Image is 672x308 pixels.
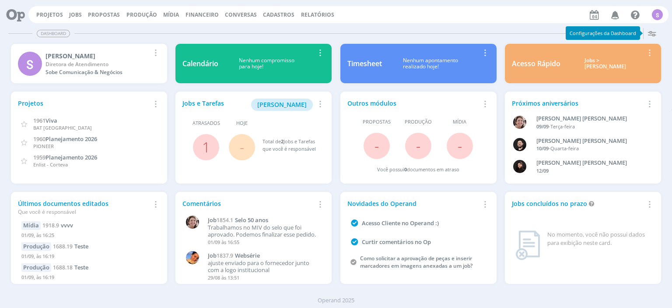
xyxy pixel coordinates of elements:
span: PIONEER [33,143,54,149]
div: Comentários [182,199,315,208]
div: S [652,9,663,20]
button: Produção [124,11,160,18]
div: S [18,52,42,76]
span: Financeiro [185,11,219,18]
span: 1688.19 [53,243,73,250]
span: Enlist - Corteva [33,161,68,168]
span: 09/09 [536,123,549,130]
div: Produção [21,242,51,251]
img: B [513,138,526,151]
div: Que você é responsável [18,208,150,216]
button: Cadastros [260,11,297,18]
span: 1918.9 [42,222,59,229]
img: A [186,216,199,229]
button: Relatórios [298,11,337,18]
div: Diretora de Atendimento [45,60,150,68]
span: 1959 [33,153,45,161]
a: Como solicitar a aprovação de peças e inserir marcadores em imagens anexadas a um job? [360,255,472,269]
div: Jobs e Tarefas [182,99,315,111]
a: 1961Viva [33,116,57,124]
a: 1959Planejamento 2026 [33,153,97,161]
a: 1688.18Teste [53,263,88,271]
a: 1688.19Teste [53,242,88,250]
span: - [374,136,379,155]
a: Jobs [69,11,82,18]
div: Total de Jobs e Tarefas que você é responsável [262,138,316,152]
div: Mídia [21,221,41,230]
span: 1960 [33,135,45,143]
a: 1960Planejamento 2026 [33,135,97,143]
div: Sobe Comunicação & Negócios [45,68,150,76]
img: A [513,116,526,129]
a: Projetos [36,11,63,18]
span: - [416,136,420,155]
span: 29/08 às 13:51 [208,274,239,281]
div: - [536,123,644,131]
span: - [458,136,462,155]
div: 01/09, às 16:19 [21,251,157,264]
span: 0 [404,166,407,173]
div: Aline Beatriz Jackisch [536,114,644,123]
button: Financeiro [183,11,221,18]
button: Conversas [222,11,259,18]
div: - [536,145,644,152]
div: 01/09, às 16:19 [21,272,157,285]
button: Mídia [161,11,182,18]
a: Conversas [225,11,257,18]
span: Hoje [236,120,248,127]
span: Quarta-feira [550,145,579,152]
button: Propostas [85,11,122,18]
span: Propostas [88,11,120,18]
div: Jobs > [PERSON_NAME] [567,57,644,70]
a: 1 [202,138,210,156]
span: 10/09 [536,145,549,152]
span: Dashboard [37,30,70,37]
span: Atrasados [192,120,220,127]
span: Viva [45,117,57,124]
div: Bruno Corralo Granata [536,137,644,145]
img: L [513,160,526,173]
div: Nenhum apontamento realizado hoje! [382,57,479,70]
button: S [651,7,663,22]
img: L [186,251,199,264]
span: Teste [74,263,88,271]
a: Mídia [163,11,179,18]
span: Produção [405,118,432,126]
div: Projetos [18,99,150,108]
span: Selo 50 anos [235,216,268,224]
p: Trabalhamos no MIV do selo que foi aprovado. Podemos finalizar esse pedido. [208,224,320,238]
a: Produção [126,11,157,18]
span: Terça-feira [550,123,575,130]
span: Cadastros [263,11,294,18]
span: [PERSON_NAME] [257,100,307,109]
a: S[PERSON_NAME]Diretora de AtendimentoSobe Comunicação & Negócios [11,44,167,83]
span: Mídia [453,118,466,126]
div: Sheila Candido [45,51,150,60]
div: No momento, você não possui dados para exibição neste card. [547,230,651,248]
div: Outros módulos [347,99,479,108]
span: 12/09 [536,167,549,174]
a: Acesso Cliente no Operand :) [362,219,439,227]
button: [PERSON_NAME] [251,99,313,111]
span: Planejamento 2026 [45,135,97,143]
p: ajuste enviado para o fornecedor junto com a logo institucional [208,260,320,273]
span: 1688.18 [53,264,73,271]
span: 1837.9 [217,252,233,259]
span: vvvv [61,221,73,229]
div: Timesheet [347,58,382,69]
div: Jobs concluídos no prazo [512,199,644,208]
div: Próximos aniversários [512,99,644,108]
a: Curtir comentários no Op [362,238,431,246]
div: Nenhum compromisso para hoje! [218,57,315,70]
button: Jobs [66,11,84,18]
span: BAT [GEOGRAPHIC_DATA] [33,124,92,131]
div: Acesso Rápido [512,58,560,69]
div: 01/09, às 16:25 [21,230,157,243]
a: [PERSON_NAME] [251,100,313,108]
a: Relatórios [301,11,334,18]
div: Configurações da Dashboard [566,26,640,40]
span: - [240,138,244,156]
span: Planejamento 2026 [45,153,97,161]
span: Propostas [363,118,391,126]
span: 01/09 às 16:55 [208,239,239,245]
